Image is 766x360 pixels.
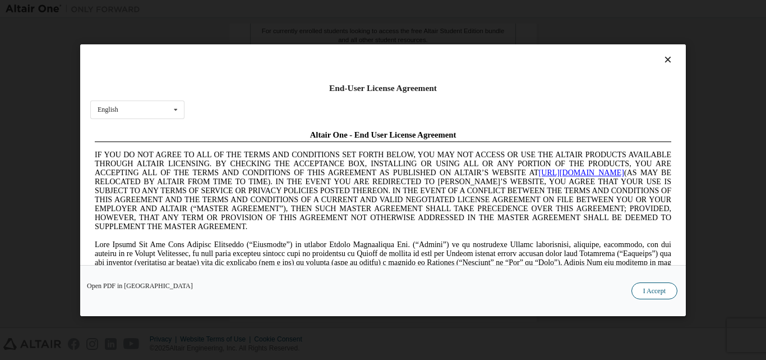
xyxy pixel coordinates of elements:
button: I Accept [631,282,677,299]
span: IF YOU DO NOT AGREE TO ALL OF THE TERMS AND CONDITIONS SET FORTH BELOW, YOU MAY NOT ACCESS OR USE... [4,25,581,105]
div: End-User License Agreement [90,83,676,94]
span: Altair One - End User License Agreement [220,4,366,13]
a: [URL][DOMAIN_NAME] [449,43,534,51]
a: Open PDF in [GEOGRAPHIC_DATA] [87,282,193,289]
div: English [98,106,118,113]
span: Lore Ipsumd Sit Ame Cons Adipisc Elitseddo (“Eiusmodte”) in utlabor Etdolo Magnaaliqua Eni. (“Adm... [4,115,581,195]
